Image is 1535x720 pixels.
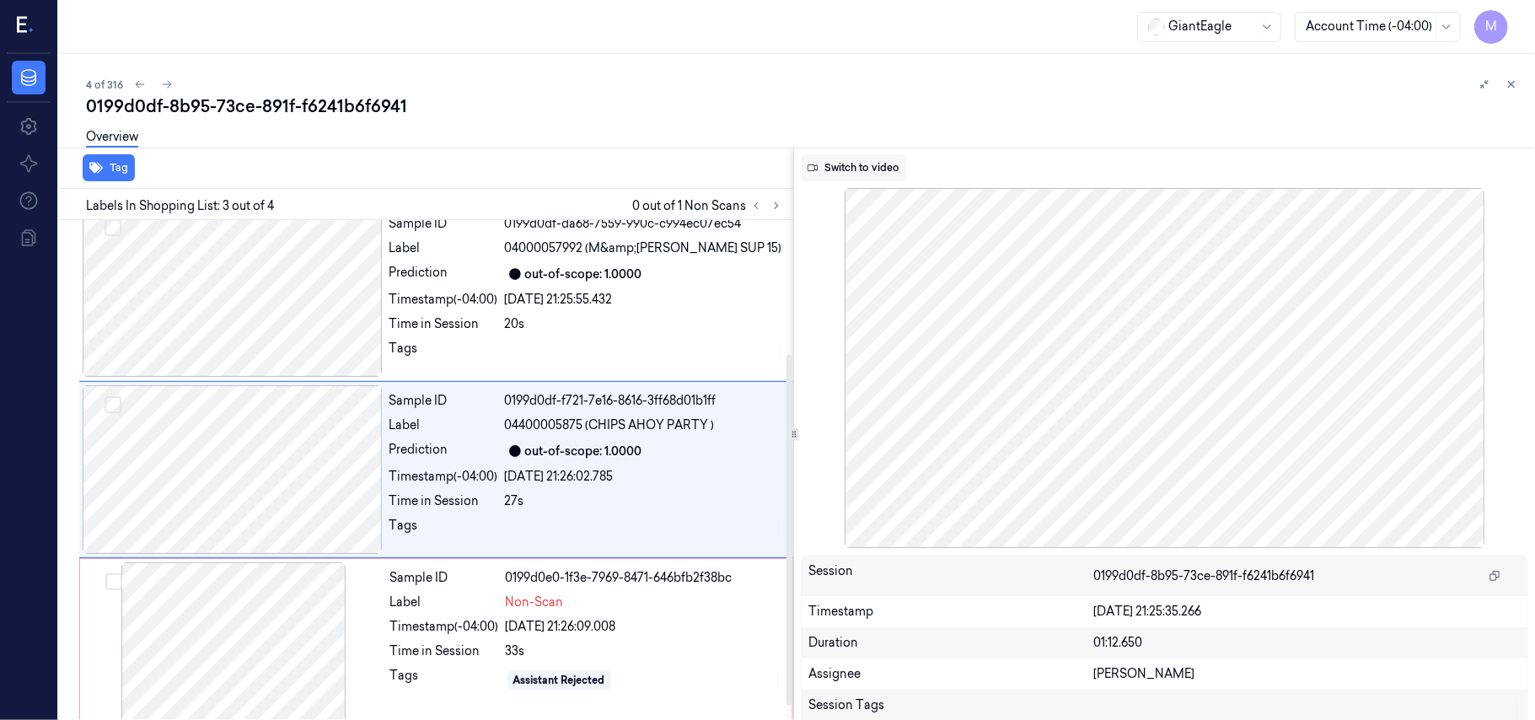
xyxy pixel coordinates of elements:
[505,215,783,233] div: 0199d0df-da68-7559-990c-c994ec07ec54
[389,340,498,367] div: Tags
[525,266,642,283] div: out-of-scope: 1.0000
[808,634,1093,652] div: Duration
[1093,665,1521,683] div: [PERSON_NAME]
[1093,634,1521,652] div: 01:12.650
[389,315,498,333] div: Time in Session
[86,94,1522,118] div: 0199d0df-8b95-73ce-891f-f6241b6f6941
[632,196,786,216] span: 0 out of 1 Non Scans
[105,396,121,413] button: Select row
[389,215,498,233] div: Sample ID
[390,618,499,636] div: Timestamp (-04:00)
[808,665,1093,683] div: Assignee
[105,219,121,236] button: Select row
[389,392,498,410] div: Sample ID
[86,78,123,92] span: 4 of 316
[389,517,498,544] div: Tags
[505,239,782,257] span: 04000057992 (M&amp;[PERSON_NAME] SUP 15)
[506,618,782,636] div: [DATE] 21:26:09.008
[505,492,783,510] div: 27s
[389,416,498,434] div: Label
[505,416,715,434] span: 04400005875 (CHIPS AHOY PARTY )
[86,197,274,215] span: Labels In Shopping List: 3 out of 4
[390,569,499,587] div: Sample ID
[513,673,605,688] div: Assistant Rejected
[105,573,122,590] button: Select row
[389,239,498,257] div: Label
[505,291,783,309] div: [DATE] 21:25:55.432
[86,128,138,148] a: Overview
[506,642,782,660] div: 33s
[389,291,498,309] div: Timestamp (-04:00)
[389,264,498,284] div: Prediction
[525,443,642,460] div: out-of-scope: 1.0000
[390,642,499,660] div: Time in Session
[390,667,499,694] div: Tags
[389,441,498,461] div: Prediction
[389,468,498,486] div: Timestamp (-04:00)
[808,603,1093,621] div: Timestamp
[506,569,782,587] div: 0199d0e0-1f3e-7969-8471-646bfb2f38bc
[505,468,783,486] div: [DATE] 21:26:02.785
[1093,567,1314,585] span: 0199d0df-8b95-73ce-891f-f6241b6f6941
[505,315,783,333] div: 20s
[83,154,135,181] button: Tag
[505,392,783,410] div: 0199d0df-f721-7e16-8616-3ff68d01b1ff
[801,154,906,181] button: Switch to video
[1093,603,1521,621] div: [DATE] 21:25:35.266
[390,594,499,611] div: Label
[506,594,564,611] span: Non-Scan
[808,562,1093,589] div: Session
[1474,10,1508,44] button: M
[389,492,498,510] div: Time in Session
